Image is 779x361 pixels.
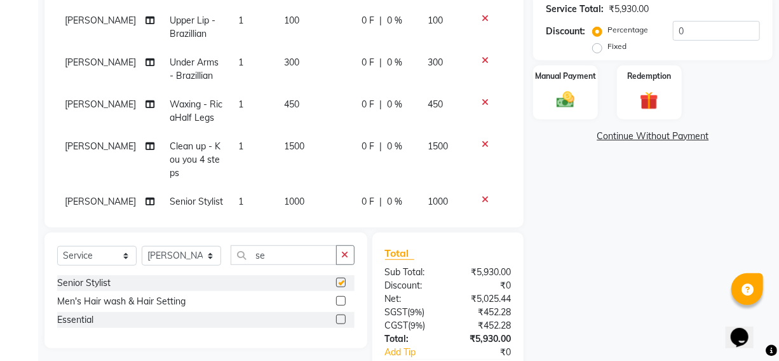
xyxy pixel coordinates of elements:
span: | [379,14,382,27]
span: 0 F [362,98,374,111]
label: Redemption [627,71,671,82]
span: 0 % [387,14,402,27]
span: 0 F [362,140,374,153]
span: 0 % [387,140,402,153]
div: ₹452.28 [448,319,520,332]
span: 450 [284,99,299,110]
div: ₹5,025.44 [448,292,520,306]
div: Men's Hair wash & Hair Setting [57,295,186,308]
span: [PERSON_NAME] [65,140,136,152]
span: 300 [284,57,299,68]
img: _gift.svg [634,90,663,112]
iframe: chat widget [726,310,766,348]
span: 9% [411,320,423,330]
span: [PERSON_NAME] [65,196,136,207]
img: _cash.svg [551,90,580,111]
span: 1 [238,196,243,207]
span: 0 F [362,14,374,27]
span: 9% [410,307,423,317]
span: Clean up - Kou you 4 steps [170,140,220,179]
span: 1000 [284,196,304,207]
div: Senior Stylist [57,276,111,290]
label: Manual Payment [535,71,596,82]
span: Waxing - RicaHalf Legs [170,99,222,123]
span: 0 % [387,195,402,208]
span: 1500 [428,140,448,152]
div: ₹5,930.00 [448,266,520,279]
span: 0 % [387,98,402,111]
span: 100 [284,15,299,26]
label: Percentage [607,24,648,36]
div: ₹0 [460,346,520,359]
div: Total: [376,332,448,346]
span: 300 [428,57,443,68]
input: Search or Scan [231,245,337,265]
div: ( ) [376,319,448,332]
div: Service Total: [546,3,604,16]
span: [PERSON_NAME] [65,15,136,26]
div: Sub Total: [376,266,448,279]
div: ₹5,930.00 [448,332,520,346]
a: Add Tip [376,346,460,359]
span: 1 [238,57,243,68]
div: Discount: [546,25,585,38]
div: ₹5,930.00 [609,3,649,16]
span: Under Arms - Brazillian [170,57,219,81]
span: Senior Stylist [170,196,223,207]
span: 1500 [284,140,304,152]
span: Total [385,247,414,260]
span: Upper Lip - Brazillian [170,15,215,39]
div: ( ) [376,306,448,319]
span: 1 [238,99,243,110]
label: Fixed [607,41,627,52]
span: 0 F [362,195,374,208]
span: 100 [428,15,443,26]
div: Discount: [376,279,448,292]
span: 450 [428,99,443,110]
span: SGST [385,306,408,318]
div: Essential [57,313,93,327]
span: 1 [238,15,243,26]
span: 1 [238,140,243,152]
div: ₹0 [448,279,520,292]
a: Continue Without Payment [536,130,770,143]
span: CGST [385,320,409,331]
span: 1000 [428,196,448,207]
span: | [379,56,382,69]
span: 0 F [362,56,374,69]
div: Net: [376,292,448,306]
span: | [379,140,382,153]
span: 0 % [387,56,402,69]
span: [PERSON_NAME] [65,57,136,68]
span: [PERSON_NAME] [65,99,136,110]
div: ₹452.28 [448,306,520,319]
span: | [379,98,382,111]
span: | [379,195,382,208]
